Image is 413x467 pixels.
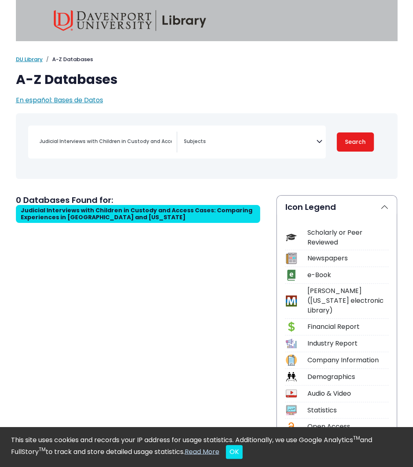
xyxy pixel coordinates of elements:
[21,206,252,221] span: Judicial Interviews with Children in Custody and Access Cases: Comparing Experiences in [GEOGRAPH...
[16,55,398,64] nav: breadcrumb
[185,447,219,456] a: Read More
[353,434,360,441] sup: TM
[307,355,389,365] div: Company Information
[286,355,297,366] img: Icon Company Information
[16,194,113,206] span: 0 Databases Found for:
[286,371,297,382] img: Icon Demographics
[286,388,297,399] img: Icon Audio & Video
[16,95,103,105] a: En español: Bases de Datos
[16,72,398,87] h1: A-Z Databases
[286,405,297,416] img: Icon Statistics
[337,132,374,152] button: Submit for Search Results
[307,253,389,263] div: Newspapers
[286,253,297,264] img: Icon Newspapers
[307,422,389,432] div: Open Access
[11,435,402,459] div: This site uses cookies and records your IP address for usage statistics. Additionally, we use Goo...
[307,339,389,348] div: Industry Report
[43,55,93,64] li: A-Z Databases
[184,139,316,145] textarea: Search
[286,232,297,243] img: Icon Scholarly or Peer Reviewed
[286,421,296,432] img: Icon Open Access
[16,113,398,179] nav: Search filters
[277,196,397,218] button: Icon Legend
[35,136,177,148] input: Search database by title or keyword
[54,10,206,31] img: Davenport University Library
[307,405,389,415] div: Statistics
[226,445,243,459] button: Close
[307,389,389,399] div: Audio & Video
[16,55,43,63] a: DU Library
[286,295,297,306] img: Icon MeL (Michigan electronic Library)
[307,372,389,382] div: Demographics
[307,286,389,315] div: [PERSON_NAME] ([US_STATE] electronic Library)
[286,269,297,280] img: Icon e-Book
[286,338,297,349] img: Icon Industry Report
[307,322,389,332] div: Financial Report
[307,270,389,280] div: e-Book
[286,321,297,332] img: Icon Financial Report
[39,446,46,453] sup: TM
[307,228,389,247] div: Scholarly or Peer Reviewed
